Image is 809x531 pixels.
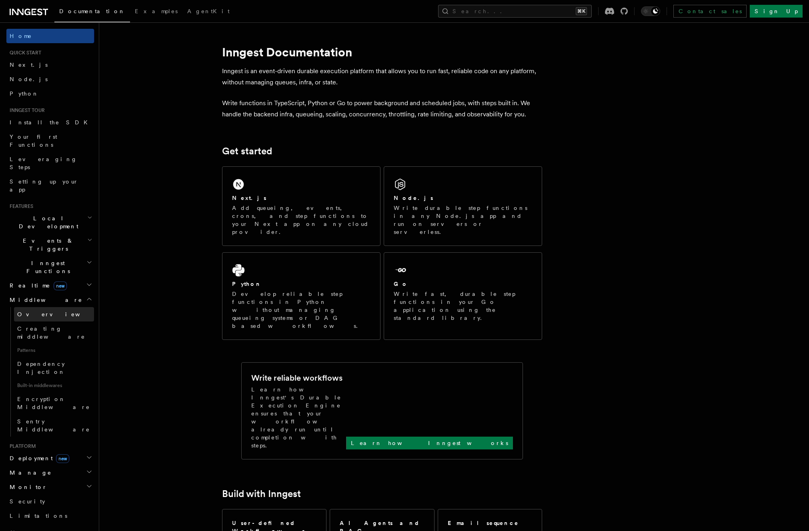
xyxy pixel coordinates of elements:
[673,5,747,18] a: Contact sales
[54,281,67,290] span: new
[6,281,67,289] span: Realtime
[576,7,587,15] kbd: ⌘K
[6,130,94,152] a: Your first Functions
[14,307,94,321] a: Overview
[222,66,542,88] p: Inngest is an event-driven durable execution platform that allows you to run fast, reliable code ...
[222,166,380,246] a: Next.jsAdd queueing, events, crons, and step functions to your Next app on any cloud provider.
[394,204,532,236] p: Write durable step functions in any Node.js app and run on servers or serverless.
[14,321,94,344] a: Creating middleware
[17,325,85,340] span: Creating middleware
[232,290,370,330] p: Develop reliable step functions in Python without managing queueing systems or DAG based workflows.
[17,396,90,410] span: Encryption Middleware
[59,8,125,14] span: Documentation
[10,76,48,82] span: Node.js
[10,62,48,68] span: Next.js
[182,2,234,22] a: AgentKit
[6,465,94,480] button: Manage
[130,2,182,22] a: Examples
[6,237,87,253] span: Events & Triggers
[6,469,52,477] span: Manage
[135,8,178,14] span: Examples
[10,134,57,148] span: Your first Functions
[17,418,90,433] span: Sentry Middleware
[17,311,100,317] span: Overview
[448,519,519,527] h2: Email sequence
[351,439,508,447] p: Learn how Inngest works
[251,385,346,449] p: Learn how Inngest's Durable Execution Engine ensures that your workflow already run until complet...
[394,290,532,322] p: Write fast, durable step functions in your Go application using the standard library.
[6,451,94,465] button: Deploymentnew
[14,414,94,437] a: Sentry Middleware
[384,166,542,246] a: Node.jsWrite durable step functions in any Node.js app and run on servers or serverless.
[10,119,92,126] span: Install the SDK
[6,152,94,174] a: Leveraging Steps
[10,90,39,97] span: Python
[6,259,86,275] span: Inngest Functions
[222,45,542,59] h1: Inngest Documentation
[6,107,45,114] span: Inngest tour
[6,483,47,491] span: Monitor
[222,252,380,340] a: PythonDevelop reliable step functions in Python without managing queueing systems or DAG based wo...
[6,58,94,72] a: Next.js
[14,357,94,379] a: Dependency Injection
[10,513,67,519] span: Limitations
[6,174,94,197] a: Setting up your app
[6,214,87,230] span: Local Development
[10,156,77,170] span: Leveraging Steps
[222,488,301,499] a: Build with Inngest
[56,454,69,463] span: new
[232,204,370,236] p: Add queueing, events, crons, and step functions to your Next app on any cloud provider.
[14,392,94,414] a: Encryption Middleware
[10,178,78,193] span: Setting up your app
[6,50,41,56] span: Quick start
[232,280,262,288] h2: Python
[14,344,94,357] span: Patterns
[6,256,94,278] button: Inngest Functions
[10,32,32,40] span: Home
[6,234,94,256] button: Events & Triggers
[6,115,94,130] a: Install the SDK
[6,278,94,293] button: Realtimenew
[6,509,94,523] a: Limitations
[6,211,94,234] button: Local Development
[6,293,94,307] button: Middleware
[6,307,94,437] div: Middleware
[17,361,65,375] span: Dependency Injection
[187,8,230,14] span: AgentKit
[6,203,33,210] span: Features
[251,372,342,383] h2: Write reliable workflows
[6,443,36,449] span: Platform
[14,379,94,392] span: Built-in middlewares
[384,252,542,340] a: GoWrite fast, durable step functions in your Go application using the standard library.
[222,146,272,157] a: Get started
[641,6,660,16] button: Toggle dark mode
[750,5,803,18] a: Sign Up
[54,2,130,22] a: Documentation
[6,86,94,101] a: Python
[6,72,94,86] a: Node.js
[10,498,45,505] span: Security
[438,5,592,18] button: Search...⌘K
[6,454,69,462] span: Deployment
[6,480,94,494] button: Monitor
[222,98,542,120] p: Write functions in TypeScript, Python or Go to power background and scheduled jobs, with steps bu...
[6,494,94,509] a: Security
[6,296,82,304] span: Middleware
[394,280,408,288] h2: Go
[232,194,266,202] h2: Next.js
[394,194,433,202] h2: Node.js
[6,29,94,43] a: Home
[346,437,513,449] a: Learn how Inngest works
